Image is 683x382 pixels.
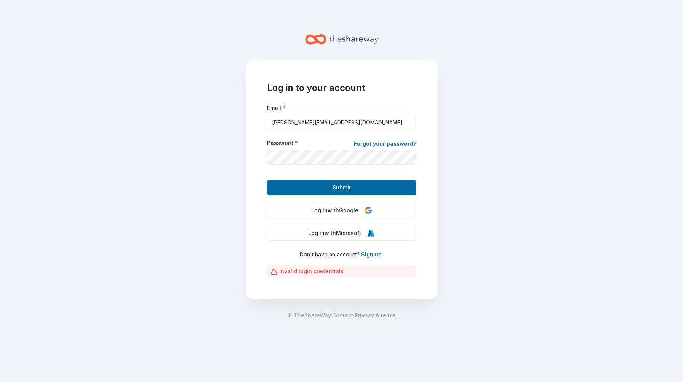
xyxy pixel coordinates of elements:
[267,265,416,277] div: Invalid login credentials
[355,311,396,320] a: Privacy & terms
[367,229,375,237] img: Microsoft Logo
[333,183,351,192] span: Submit
[267,82,416,94] h1: Log in to your account
[287,312,331,318] span: © TheShareWay
[300,251,360,258] span: Don ' t have an account?
[361,251,382,258] a: Sign up
[267,180,416,195] button: Submit
[365,207,372,214] img: Google Logo
[305,30,378,48] a: Home
[267,139,298,147] label: Password
[267,104,286,112] label: Email
[287,311,396,320] span: · ·
[267,226,416,241] button: Log inwithMicrosoft
[267,203,416,218] button: Log inwithGoogle
[354,139,416,150] a: Forgot your password?
[332,311,353,320] a: Contact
